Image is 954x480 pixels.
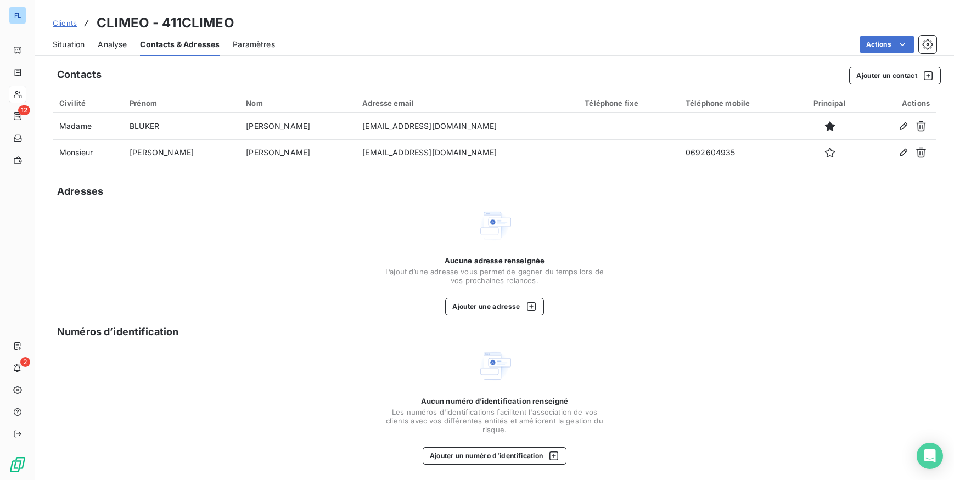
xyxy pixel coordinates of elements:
[53,19,77,27] span: Clients
[585,99,672,108] div: Téléphone fixe
[98,39,127,50] span: Analyse
[57,324,179,340] h5: Numéros d’identification
[97,13,234,33] h3: CLIMEO - 411CLIMEO
[9,7,26,24] div: FL
[53,18,77,29] a: Clients
[59,99,116,108] div: Civilité
[362,99,571,108] div: Adresse email
[849,67,941,84] button: Ajouter un contact
[679,139,796,166] td: 0692604935
[123,113,239,139] td: BLUKER
[385,267,604,285] span: L’ajout d’une adresse vous permet de gagner du temps lors de vos prochaines relances.
[20,357,30,367] span: 2
[423,447,567,465] button: Ajouter un numéro d’identification
[477,348,512,383] img: Empty state
[53,39,85,50] span: Situation
[445,298,543,315] button: Ajouter une adresse
[233,39,275,50] span: Paramètres
[803,99,857,108] div: Principal
[686,99,789,108] div: Téléphone mobile
[53,113,123,139] td: Madame
[421,397,569,405] span: Aucun numéro d’identification renseigné
[239,113,356,139] td: [PERSON_NAME]
[57,67,102,82] h5: Contacts
[860,36,914,53] button: Actions
[871,99,930,108] div: Actions
[9,456,26,473] img: Logo LeanPay
[18,105,30,115] span: 12
[385,408,604,434] span: Les numéros d'identifications facilitent l'association de vos clients avec vos différentes entité...
[917,443,943,469] div: Open Intercom Messenger
[130,99,233,108] div: Prénom
[445,256,545,265] span: Aucune adresse renseignée
[57,184,103,199] h5: Adresses
[239,139,356,166] td: [PERSON_NAME]
[140,39,220,50] span: Contacts & Adresses
[123,139,239,166] td: [PERSON_NAME]
[477,208,512,243] img: Empty state
[53,139,123,166] td: Monsieur
[356,113,578,139] td: [EMAIL_ADDRESS][DOMAIN_NAME]
[246,99,349,108] div: Nom
[356,139,578,166] td: [EMAIL_ADDRESS][DOMAIN_NAME]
